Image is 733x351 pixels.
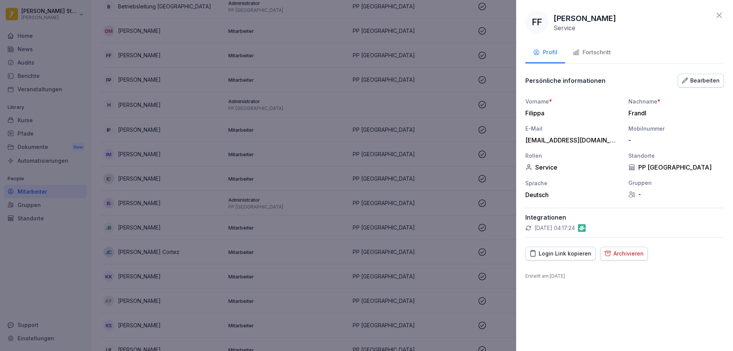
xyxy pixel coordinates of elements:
div: Gruppen [628,179,724,187]
p: Service [554,24,575,32]
button: Login Link kopieren [525,247,596,260]
div: Nachname [628,97,724,105]
button: Profil [525,43,565,63]
div: Service [525,163,621,171]
div: E-Mail [525,125,621,133]
div: Sprache [525,179,621,187]
div: PP [GEOGRAPHIC_DATA] [628,163,724,171]
div: - [628,136,720,144]
div: Standorte [628,152,724,160]
div: Filippa [525,109,617,117]
p: [PERSON_NAME] [554,13,616,24]
p: Persönliche informationen [525,77,605,84]
div: Profil [533,48,557,57]
img: gastromatic.png [578,224,586,232]
div: Login Link kopieren [530,249,591,258]
p: [DATE] 04:17:24 [534,224,575,232]
button: Fortschritt [565,43,618,63]
div: - [628,191,724,198]
div: Mobilnummer [628,125,724,133]
div: Fortschritt [573,48,611,57]
div: Frandl [628,109,720,117]
div: [EMAIL_ADDRESS][DOMAIN_NAME] [525,136,617,144]
p: Integrationen [525,214,724,221]
button: Archivieren [600,247,648,260]
div: Vorname [525,97,621,105]
div: FF [525,11,548,34]
div: Bearbeiten [682,76,720,85]
div: Rollen [525,152,621,160]
div: Archivieren [604,249,644,258]
div: Deutsch [525,191,621,199]
button: Bearbeiten [678,74,724,87]
p: Erstellt am : [DATE] [525,273,724,280]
